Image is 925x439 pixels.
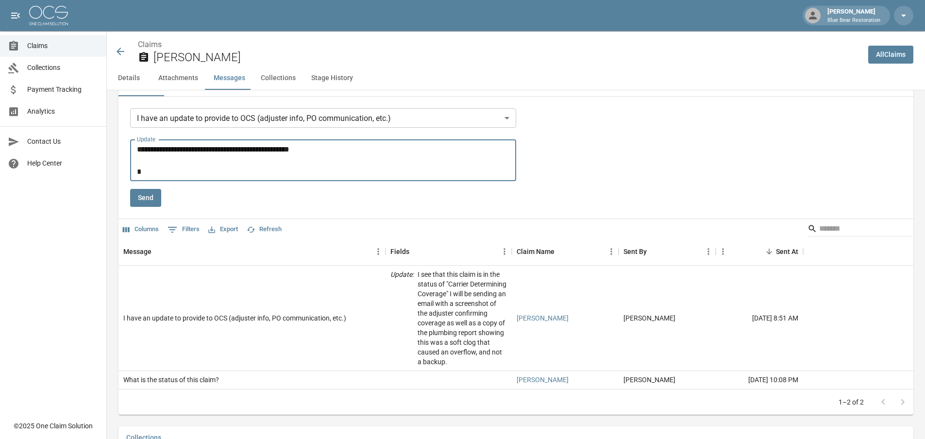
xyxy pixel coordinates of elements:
div: © 2025 One Claim Solution [14,421,93,431]
button: Sort [151,245,165,258]
button: Menu [716,244,730,259]
p: 1–2 of 2 [839,397,864,407]
button: Menu [497,244,512,259]
img: ocs-logo-white-transparent.png [29,6,68,25]
a: [PERSON_NAME] [517,313,569,323]
button: Sort [555,245,568,258]
button: Refresh [244,222,284,237]
button: Show filters [165,222,202,237]
span: Help Center [27,158,99,169]
div: Sent By [619,238,716,265]
button: Collections [253,67,303,90]
div: Sent At [716,238,803,265]
button: Select columns [120,222,161,237]
button: Export [206,222,240,237]
div: Search [807,221,911,238]
button: Sort [762,245,776,258]
div: Sent By [623,238,647,265]
div: Kyle Ortiz [623,313,675,323]
button: Sort [409,245,423,258]
button: Sort [647,245,660,258]
button: Attachments [151,67,206,90]
div: [PERSON_NAME] [824,7,884,24]
p: Update : [390,270,414,367]
button: Stage History [303,67,361,90]
div: Erinn Culhane [623,375,675,385]
div: Claim Name [512,238,619,265]
div: [DATE] 8:51 AM [716,266,803,371]
button: Messages [206,67,253,90]
div: I have an update to provide to OCS (adjuster info, PO communication, etc.) [130,108,516,128]
div: anchor tabs [107,67,925,90]
div: Fields [390,238,409,265]
button: Menu [371,244,386,259]
a: [PERSON_NAME] [517,375,569,385]
div: Message [118,238,386,265]
nav: breadcrumb [138,39,860,51]
label: Update [137,135,155,143]
span: Payment Tracking [27,84,99,95]
button: Menu [701,244,716,259]
h2: [PERSON_NAME] [153,51,860,65]
div: Message [123,238,151,265]
button: Send [130,189,161,207]
div: What is the status of this claim? [123,375,219,385]
button: Details [107,67,151,90]
span: Contact Us [27,136,99,147]
a: Claims [138,40,162,49]
p: Blue Bear Restoration [827,17,880,25]
span: Collections [27,63,99,73]
a: AllClaims [868,46,913,64]
div: Claim Name [517,238,555,265]
span: Analytics [27,106,99,117]
button: open drawer [6,6,25,25]
div: Fields [386,238,512,265]
p: I see that this claim is in the status of "Carrier Determining Coverage" I will be sending an ema... [418,270,507,367]
div: I have an update to provide to OCS (adjuster info, PO communication, etc.) [123,313,346,323]
button: Menu [604,244,619,259]
span: Claims [27,41,99,51]
div: Sent At [776,238,798,265]
div: [DATE] 10:08 PM [716,371,803,389]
